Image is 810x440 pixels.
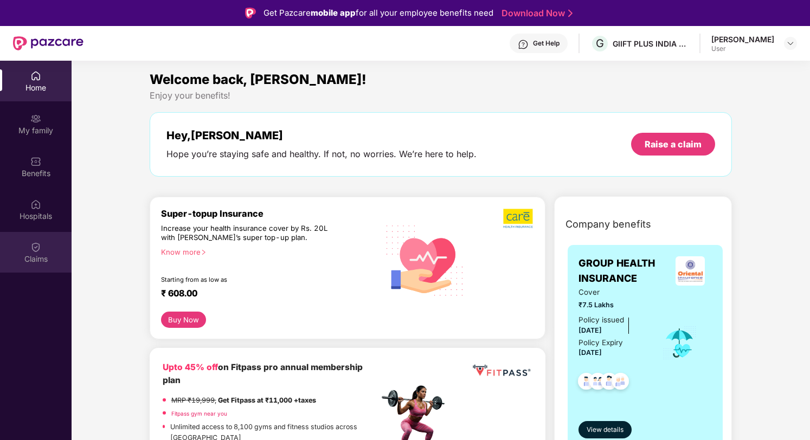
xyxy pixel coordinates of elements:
[30,199,41,210] img: svg+xml;base64,PHN2ZyBpZD0iSG9zcGl0YWxzIiB4bWxucz0iaHR0cDovL3d3dy53My5vcmcvMjAwMC9zdmciIHdpZHRoPS...
[171,396,216,404] del: MRP ₹19,999,
[676,256,705,286] img: insurerLogo
[201,249,207,255] span: right
[711,34,774,44] div: [PERSON_NAME]
[607,370,634,396] img: svg+xml;base64,PHN2ZyB4bWxucz0iaHR0cDovL3d3dy53My5vcmcvMjAwMC9zdmciIHdpZHRoPSI0OC45NDMiIGhlaWdodD...
[161,224,332,243] div: Increase your health insurance cover by Rs. 20L with [PERSON_NAME]’s super top-up plan.
[166,129,477,142] div: Hey, [PERSON_NAME]
[587,425,623,435] span: View details
[645,138,702,150] div: Raise a claim
[161,208,379,219] div: Super-topup Insurance
[578,337,623,348] div: Policy Expiry
[161,312,206,328] button: Buy Now
[613,38,689,49] div: GIIFT PLUS INDIA PRIVATE LIMITED
[578,256,668,287] span: GROUP HEALTH INSURANCE
[503,208,534,229] img: b5dec4f62d2307b9de63beb79f102df3.png
[30,70,41,81] img: svg+xml;base64,PHN2ZyBpZD0iSG9tZSIgeG1sbnM9Imh0dHA6Ly93d3cudzMub3JnLzIwMDAvc3ZnIiB3aWR0aD0iMjAiIG...
[150,72,367,87] span: Welcome back, [PERSON_NAME]!
[533,39,560,48] div: Get Help
[311,8,356,18] strong: mobile app
[596,370,622,396] img: svg+xml;base64,PHN2ZyB4bWxucz0iaHR0cDovL3d3dy53My5vcmcvMjAwMC9zdmciIHdpZHRoPSI0OC45NDMiIGhlaWdodD...
[578,326,602,334] span: [DATE]
[471,361,532,380] img: fppp.png
[502,8,569,19] a: Download Now
[163,362,363,385] b: on Fitpass pro annual membership plan
[711,44,774,53] div: User
[161,248,372,255] div: Know more
[584,370,611,396] img: svg+xml;base64,PHN2ZyB4bWxucz0iaHR0cDovL3d3dy53My5vcmcvMjAwMC9zdmciIHdpZHRoPSI0OC45MTUiIGhlaWdodD...
[573,370,600,396] img: svg+xml;base64,PHN2ZyB4bWxucz0iaHR0cDovL3d3dy53My5vcmcvMjAwMC9zdmciIHdpZHRoPSI0OC45NDMiIGhlaWdodD...
[30,156,41,167] img: svg+xml;base64,PHN2ZyBpZD0iQmVuZWZpdHMiIHhtbG5zPSJodHRwOi8vd3d3LnczLm9yZy8yMDAwL3N2ZyIgd2lkdGg9Ij...
[578,287,647,298] span: Cover
[596,37,604,50] span: G
[150,90,732,101] div: Enjoy your benefits!
[578,348,602,357] span: [DATE]
[30,242,41,253] img: svg+xml;base64,PHN2ZyBpZD0iQ2xhaW0iIHhtbG5zPSJodHRwOi8vd3d3LnczLm9yZy8yMDAwL3N2ZyIgd2lkdGg9IjIwIi...
[578,421,632,438] button: View details
[786,39,795,48] img: svg+xml;base64,PHN2ZyBpZD0iRHJvcGRvd24tMzJ4MzIiIHhtbG5zPSJodHRwOi8vd3d3LnczLm9yZy8yMDAwL3N2ZyIgd2...
[662,325,697,361] img: icon
[578,300,647,310] span: ₹7.5 Lakhs
[568,8,573,19] img: Stroke
[518,39,529,50] img: svg+xml;base64,PHN2ZyBpZD0iSGVscC0zMngzMiIgeG1sbnM9Imh0dHA6Ly93d3cudzMub3JnLzIwMDAvc3ZnIiB3aWR0aD...
[578,314,624,326] div: Policy issued
[263,7,493,20] div: Get Pazcare for all your employee benefits need
[166,148,477,160] div: Hope you’re staying safe and healthy. If not, no worries. We’re here to help.
[245,8,256,18] img: Logo
[161,276,333,283] div: Starting from as low as
[218,396,316,404] strong: Get Fitpass at ₹11,000 +taxes
[13,36,83,50] img: New Pazcare Logo
[30,113,41,124] img: svg+xml;base64,PHN2ZyB3aWR0aD0iMjAiIGhlaWdodD0iMjAiIHZpZXdCb3g9IjAgMCAyMCAyMCIgZmlsbD0ibm9uZSIgeG...
[171,410,227,417] a: Fitpass gym near you
[163,362,218,372] b: Upto 45% off
[378,212,472,307] img: svg+xml;base64,PHN2ZyB4bWxucz0iaHR0cDovL3d3dy53My5vcmcvMjAwMC9zdmciIHhtbG5zOnhsaW5rPSJodHRwOi8vd3...
[161,288,368,301] div: ₹ 608.00
[565,217,651,232] span: Company benefits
